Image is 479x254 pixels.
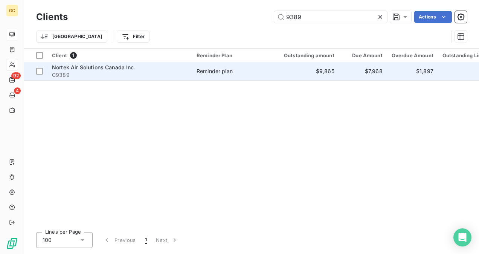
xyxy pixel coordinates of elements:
span: Client [52,52,67,58]
button: Actions [414,11,452,23]
div: Due Amount [343,52,383,58]
span: C9389 [52,71,188,79]
div: Overdue Amount [392,52,433,58]
div: Open Intercom Messenger [453,228,471,246]
button: 1 [140,232,151,248]
h3: Clients [36,10,68,24]
button: [GEOGRAPHIC_DATA] [36,31,107,43]
span: 100 [43,236,52,244]
img: Logo LeanPay [6,237,18,249]
button: Filter [117,31,149,43]
div: GC [6,5,18,17]
span: 4 [14,87,21,94]
td: $9,865 [270,62,339,80]
span: 92 [11,72,21,79]
div: Outstanding amount [275,52,334,58]
td: $7,968 [339,62,387,80]
input: Search [274,11,387,23]
button: Next [151,232,183,248]
span: Nortek Air Solutions Canada Inc. [52,64,136,70]
span: 1 [70,52,77,59]
button: Previous [99,232,140,248]
td: $1,897 [387,62,438,80]
span: 1 [145,236,147,244]
div: Reminder Plan [197,52,266,58]
div: Reminder plan [197,67,233,75]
